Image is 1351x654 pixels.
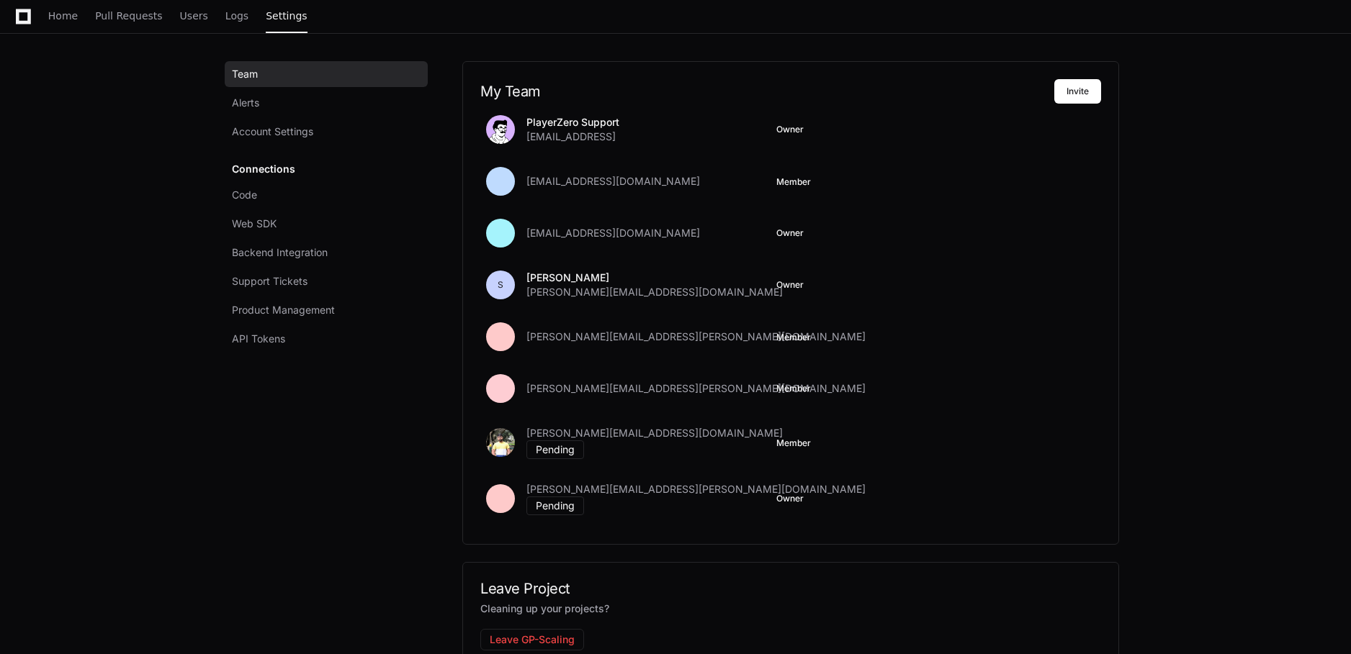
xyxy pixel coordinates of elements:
[526,226,700,240] span: [EMAIL_ADDRESS][DOMAIN_NAME]
[526,330,866,344] span: [PERSON_NAME][EMAIL_ADDRESS][PERSON_NAME][DOMAIN_NAME]
[266,12,307,20] span: Settings
[776,279,804,291] span: Owner
[232,188,257,202] span: Code
[225,297,428,323] a: Product Management
[480,629,584,650] button: Leave GP-Scaling
[486,115,515,144] img: avatar
[526,496,584,515] div: Pending
[225,12,248,20] span: Logs
[225,119,428,145] a: Account Settings
[232,96,259,110] span: Alerts
[526,440,584,459] div: Pending
[776,437,811,449] button: Member
[480,83,1054,100] h2: My Team
[480,600,1101,617] p: Cleaning up your projects?
[232,67,258,81] span: Team
[180,12,208,20] span: Users
[776,383,811,394] span: Member
[95,12,162,20] span: Pull Requests
[776,332,811,343] button: Member
[776,493,804,504] span: Owner
[498,279,503,291] h1: S
[526,115,619,130] p: PlayerZero Support
[526,130,616,144] span: [EMAIL_ADDRESS]
[776,124,804,135] span: Owner
[526,271,783,285] p: [PERSON_NAME]
[776,176,811,188] button: Member
[232,245,328,260] span: Backend Integration
[776,227,804,239] span: Owner
[232,217,277,231] span: Web SDK
[225,211,428,237] a: Web SDK
[48,12,78,20] span: Home
[225,182,428,208] a: Code
[526,174,700,189] span: [EMAIL_ADDRESS][DOMAIN_NAME]
[225,90,428,116] a: Alerts
[225,61,428,87] a: Team
[480,580,1101,597] h2: Leave Project
[526,381,866,396] span: [PERSON_NAME][EMAIL_ADDRESS][PERSON_NAME][DOMAIN_NAME]
[232,274,308,289] span: Support Tickets
[225,326,428,352] a: API Tokens
[526,482,866,496] span: [PERSON_NAME][EMAIL_ADDRESS][PERSON_NAME][DOMAIN_NAME]
[225,240,428,265] a: Backend Integration
[232,332,285,346] span: API Tokens
[526,285,783,299] span: [PERSON_NAME][EMAIL_ADDRESS][DOMAIN_NAME]
[486,428,515,457] img: avatar
[232,124,313,139] span: Account Settings
[225,268,428,294] a: Support Tickets
[526,426,783,440] span: [PERSON_NAME][EMAIL_ADDRESS][DOMAIN_NAME]
[1054,79,1101,104] button: Invite
[232,303,335,317] span: Product Management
